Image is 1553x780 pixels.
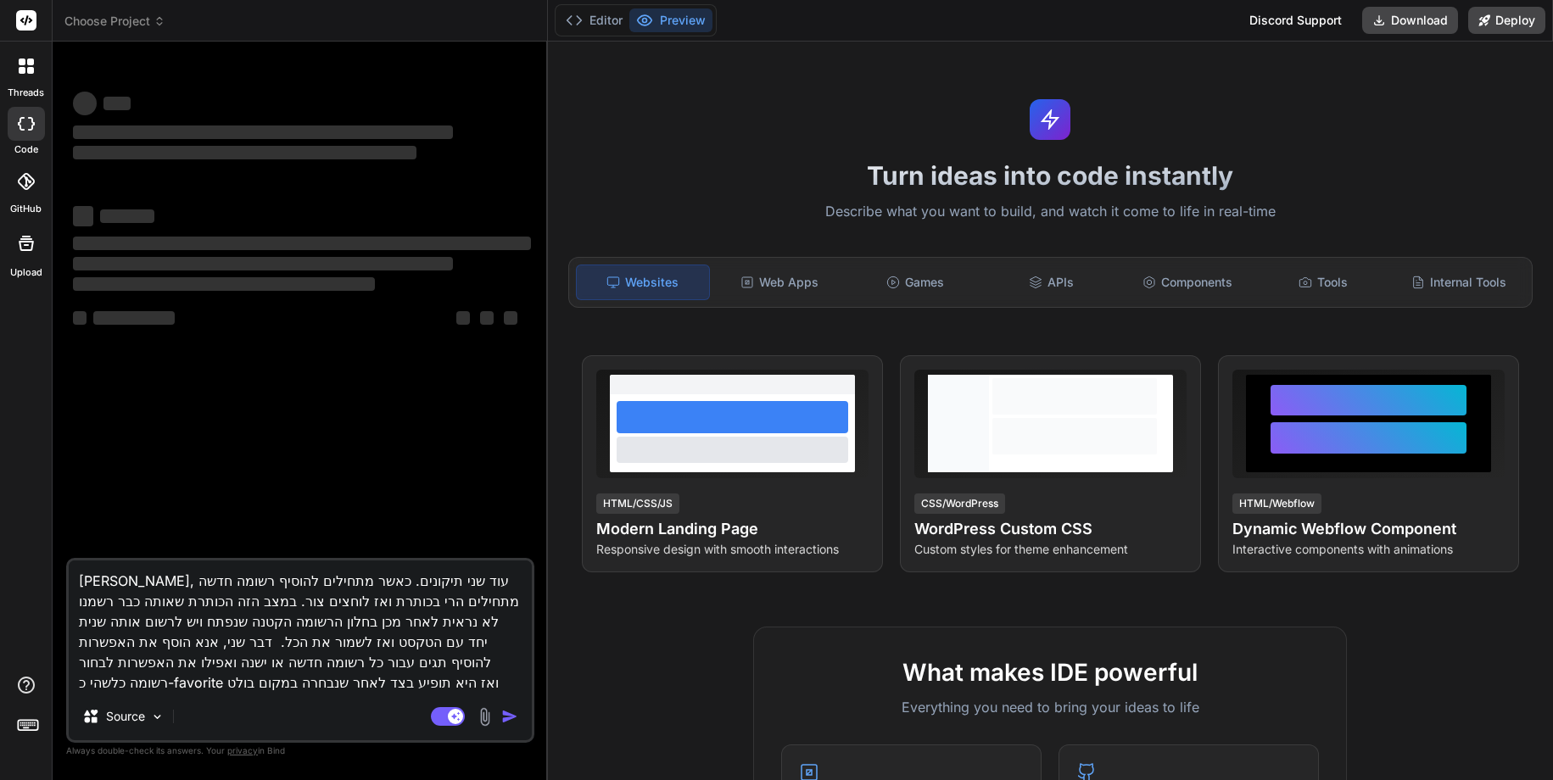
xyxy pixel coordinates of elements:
h4: WordPress Custom CSS [914,517,1187,541]
div: Discord Support [1239,7,1352,34]
span: ‌ [73,257,453,270]
button: Editor [559,8,629,32]
span: ‌ [93,311,175,325]
h2: What makes IDE powerful [781,655,1319,690]
span: ‌ [73,206,93,226]
h1: Turn ideas into code instantly [558,160,1543,191]
button: Deploy [1468,7,1545,34]
span: ‌ [73,125,453,139]
button: Preview [629,8,712,32]
span: ‌ [480,311,494,325]
span: privacy [227,745,258,755]
span: ‌ [73,146,416,159]
span: ‌ [73,311,87,325]
span: ‌ [73,92,97,115]
img: Pick Models [150,710,165,724]
p: Interactive components with animations [1232,541,1505,558]
button: Download [1362,7,1458,34]
p: Responsive design with smooth interactions [596,541,869,558]
textarea: [PERSON_NAME], עוד שני תיקונים. כאשר מתחילים להוסיף רשומה חדשה מתחילים הרי בכותרת ואז לוחצים צור.... [69,560,532,693]
div: Components [1120,265,1253,300]
div: HTML/CSS/JS [596,493,679,514]
span: ‌ [103,97,131,110]
div: CSS/WordPress [914,493,1005,514]
span: ‌ [73,237,531,250]
div: APIs [985,265,1117,300]
span: ‌ [73,277,375,291]
label: threads [8,86,44,100]
span: ‌ [456,311,470,325]
span: ‌ [100,209,154,223]
p: Source [106,708,145,725]
label: GitHub [10,202,42,216]
span: Choose Project [64,13,165,30]
label: code [14,142,38,157]
label: Upload [10,265,42,280]
div: Websites [576,265,710,300]
img: icon [501,708,518,725]
p: Everything you need to bring your ideas to life [781,697,1319,717]
div: Games [849,265,981,300]
h4: Dynamic Webflow Component [1232,517,1505,541]
h4: Modern Landing Page [596,517,869,541]
div: Internal Tools [1393,265,1525,300]
div: HTML/Webflow [1232,493,1321,514]
div: Web Apps [713,265,846,300]
span: ‌ [504,311,517,325]
p: Describe what you want to build, and watch it come to life in real-time [558,201,1543,223]
p: Always double-check its answers. Your in Bind [66,743,534,759]
img: attachment [475,707,494,727]
p: Custom styles for theme enhancement [914,541,1187,558]
div: Tools [1257,265,1389,300]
